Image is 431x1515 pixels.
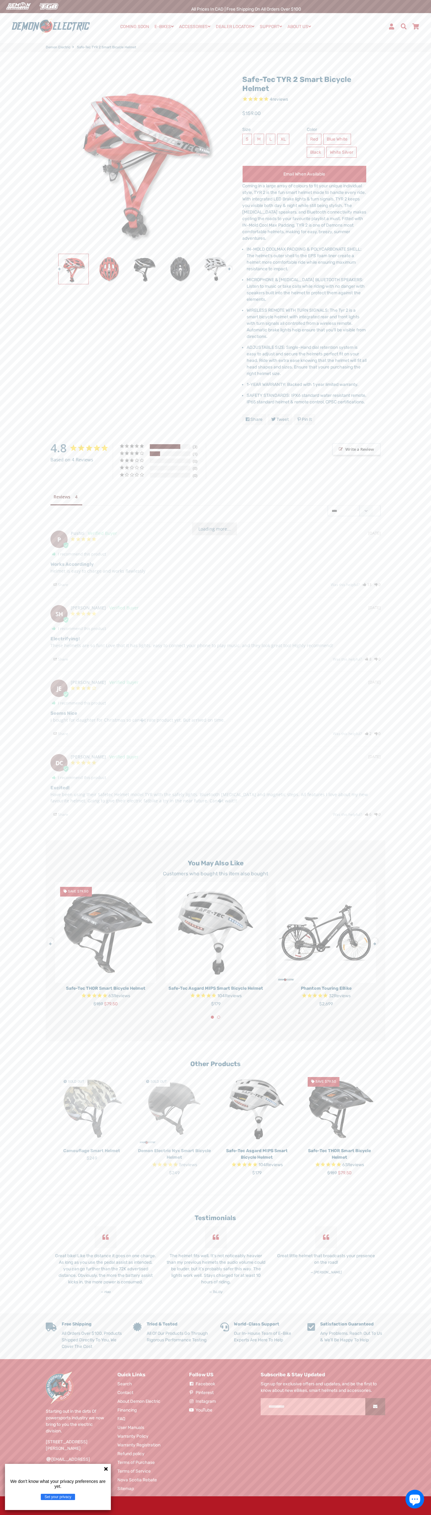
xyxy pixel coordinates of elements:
[266,1162,283,1168] span: Reviews
[62,1322,124,1327] h5: Free Shipping
[152,22,176,31] a: E-BIKES
[276,993,377,1000] span: Rated 4.8 out of 5 stars 32 reviews
[46,1372,73,1404] img: Demon Electric
[182,1162,197,1168] span: reviews
[242,183,366,241] span: Coming in a large array of colours to fit your unique individual style, TYR 2 is the fun smart he...
[119,450,149,456] div: 4 ★
[374,656,381,662] i: 0
[50,568,381,574] p: Helmet is easy to charge and works flawlessly
[333,656,381,662] div: Was this helpful?
[333,812,381,817] div: Was this helpful?
[55,882,156,983] a: Safe-Tec THOR Smart Bicycle Helmet - Demon Electric Save $79.50
[334,993,351,998] span: Reviews
[365,812,371,817] i: 6
[55,1253,156,1285] p: Great bike! Like the distance it goes on one charge. As long as you use the pedal assist as inten...
[55,983,156,1007] a: Safe-Tec THOR Smart Bicycle Helmet Rated 4.7 out of 5 stars 63 reviews $159 $79.50
[189,1381,215,1387] a: Facebook
[119,443,149,449] div: 5 ★
[217,993,242,998] span: 104 reviews
[138,1161,211,1169] span: Rated 5.0 out of 5 stars
[234,1322,298,1327] h5: World-Class Support
[71,605,106,611] strong: [PERSON_NAME]
[52,700,381,706] div: I recommend this product
[138,1147,211,1161] p: Demon Electric Nyx Smart Bicycle Helmet
[104,1001,118,1007] span: $79.50
[117,1424,144,1431] a: User Manuals
[276,985,377,992] p: Phantom Touring eBike
[276,1253,377,1266] p: Great little helmet that broadcasts your presence on the road!
[55,993,156,1000] span: Rated 4.7 out of 5 stars 63 reviews
[363,582,371,587] a: Rate review as helpful
[147,1330,211,1343] p: All Of Our Products Go Through Rigorous Performance Testing
[94,254,124,284] img: Safe-Tec TYR 2 Smart Bicycle Helmet - Demon Electric
[179,1162,197,1168] span: 5 reviews
[36,1,62,12] img: TGB Canada
[307,134,321,145] label: Red
[68,889,88,893] span: Save $79.50
[117,1407,137,1413] a: Financing
[108,993,130,998] span: 63 reviews
[247,247,362,272] span: IN-MOLD COOLMAX PADDING & POLYCARBONATE SHELL: The helmet's outer shell to the EPS foam liner cre...
[147,1322,211,1327] h5: Tried & Tested
[365,731,371,736] a: Rate review as helpful
[303,1072,376,1145] img: Safe-Tec THOR Smart Bicycle Helmet - Demon Electric
[70,685,97,691] span: 4-Star Rating Review
[165,983,266,1007] a: Safe-Tec Asgard MIPS Smart Bicycle Helmet Rated 4.8 out of 5 stars 104 reviews $179
[225,993,242,998] span: Reviews
[189,1372,251,1378] h4: Follow US
[55,1145,128,1161] a: Camouflage Smart Helmet $249
[220,1072,293,1145] a: Safe-Tec Asgard MIPS Smart Bicycle Helmet - Demon Electric
[117,1477,157,1483] a: Nova Scotia Rebate
[71,754,106,760] strong: [PERSON_NAME]
[7,1479,108,1489] p: We don't know what your privacy preferences are yet.
[110,1214,321,1222] h2: Testimonials
[50,791,381,804] p: Have been using their Safetec Helmet model TYR with the safely lights. Bluetooth [MEDICAL_DATA] a...
[191,451,204,457] div: 1
[50,522,381,817] div: Reviews
[165,882,266,983] img: Safe-Tec Asgard MIPS Smart Bicycle Helmet - Demon Electric
[365,656,371,662] a: Rate review as helpful
[374,656,381,662] a: Rate review as not helpful
[189,1398,216,1405] a: Instagram
[270,97,288,102] span: 4 reviews
[50,656,71,662] span: Share
[165,985,266,992] p: Safe-Tec Asgard MIPS Smart Bicycle Helmet
[150,1080,167,1084] span: Sold Out
[189,1407,212,1413] a: YouTube
[9,18,92,35] img: Demon Electric logo
[242,166,367,183] button: Email when available
[46,45,70,50] a: Demon Electric
[50,531,68,548] div: P
[374,731,381,737] i: 0
[55,1290,156,1295] cite: Haa
[70,611,97,617] span: 5-Star Rating Review
[374,812,381,817] a: Rate review as not helpful
[211,1001,220,1007] span: $179
[258,22,284,31] a: SUPPORT
[3,1,33,12] img: Demon Electric
[234,1330,298,1343] p: Our In-House Team of E-Bike Experts Are Here To Help
[55,985,156,992] p: Safe-Tec THOR Smart Bicycle Helmet
[68,1080,84,1084] span: Sold Out
[117,1442,160,1448] a: Warranty Registration
[211,1016,214,1019] button: 1 of 2
[368,680,381,685] div: [DATE]
[307,126,367,133] label: Color
[276,1270,377,1275] cite: [PERSON_NAME]
[247,277,365,302] span: MICROPHONE & [MEDICAL_DATA] BLUETOOTH SPEAKERS: Listen to music or take calls while riding with n...
[50,754,68,772] div: DC
[87,1156,97,1161] span: $249
[285,22,313,31] a: ABOUT US
[333,731,381,737] div: Was this helpful?
[214,22,257,31] a: DEALER LOCATOR
[50,811,71,818] span: Share
[226,263,230,270] button: Next
[276,882,377,983] a: Phantom Touring eBike - Demon Electric
[55,882,156,983] img: Safe-Tec THOR Smart Bicycle Helmet - Demon Electric
[71,530,84,536] strong: Pushti
[113,993,130,998] span: Reviews
[50,784,381,791] h3: Excited!
[50,456,93,463] span: Based on 4 Reviews
[242,134,252,145] label: S
[71,679,106,685] strong: [PERSON_NAME]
